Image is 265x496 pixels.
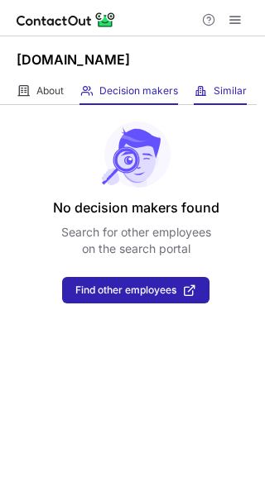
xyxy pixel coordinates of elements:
[17,10,116,30] img: ContactOut v5.3.10
[62,277,210,303] button: Find other employees
[36,84,64,98] span: About
[99,84,178,98] span: Decision makers
[214,84,247,98] span: Similar
[17,50,130,69] h1: [DOMAIN_NAME]
[75,284,176,296] span: Find other employees
[61,224,211,257] p: Search for other employees on the search portal
[100,122,171,188] img: No leads found
[53,198,219,217] header: No decision makers found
